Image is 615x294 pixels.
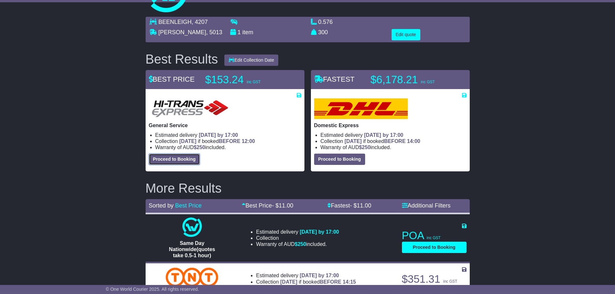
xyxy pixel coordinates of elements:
[219,138,241,144] span: BEFORE
[357,202,371,209] span: 11.00
[427,236,441,240] span: inc GST
[300,273,339,278] span: [DATE] by 17:00
[359,145,371,150] span: $
[407,138,420,144] span: 14:00
[242,138,255,144] span: 12:00
[238,29,241,35] span: 1
[298,241,306,247] span: 250
[106,287,199,292] span: © One World Courier 2025. All rights reserved.
[364,132,404,138] span: [DATE] by 17:00
[280,279,297,285] span: [DATE]
[402,202,451,209] a: Additional Filters
[256,235,339,241] li: Collection
[159,19,192,25] span: BEENLEIGH
[362,145,371,150] span: 250
[256,279,356,285] li: Collection
[321,144,466,150] li: Warranty of AUD included.
[146,181,470,195] h2: More Results
[159,29,206,35] span: [PERSON_NAME]
[295,241,306,247] span: $
[256,241,339,247] li: Warranty of AUD included.
[318,19,333,25] span: 0.576
[149,202,174,209] span: Sorted by
[149,98,231,119] img: HiTrans: General Service
[327,202,371,209] a: Fastest- $11.00
[321,132,466,138] li: Estimated delivery
[197,145,205,150] span: 250
[321,138,466,144] li: Collection
[179,138,255,144] span: if booked
[242,29,253,35] span: item
[421,80,435,84] span: inc GST
[350,202,371,209] span: - $
[344,138,420,144] span: if booked
[149,154,200,165] button: Proceed to Booking
[402,229,466,242] p: POA
[199,132,238,138] span: [DATE] by 17:00
[155,144,301,150] li: Warranty of AUD included.
[314,122,466,128] p: Domestic Express
[318,29,328,35] span: 300
[155,138,301,144] li: Collection
[314,98,408,119] img: DHL: Domestic Express
[155,132,301,138] li: Estimated delivery
[169,240,215,258] span: Same Day Nationwide(quotes take 0.5-1 hour)
[242,202,293,209] a: Best Price- $11.00
[343,279,356,285] span: 14:15
[314,154,365,165] button: Proceed to Booking
[206,29,222,35] span: , 5013
[320,279,341,285] span: BEFORE
[272,202,293,209] span: - $
[300,229,339,235] span: [DATE] by 17:00
[224,55,278,66] button: Edit Collection Date
[179,138,196,144] span: [DATE]
[247,80,261,84] span: inc GST
[371,73,451,86] p: $6,178.21
[384,138,406,144] span: BEFORE
[149,75,195,83] span: BEST PRICE
[194,145,205,150] span: $
[142,52,221,66] div: Best Results
[149,122,301,128] p: General Service
[392,29,420,40] button: Edit quote
[205,73,286,86] p: $153.24
[443,279,457,284] span: inc GST
[175,202,202,209] a: Best Price
[314,75,355,83] span: FASTEST
[402,242,466,253] button: Proceed to Booking
[256,229,339,235] li: Estimated delivery
[280,279,356,285] span: if booked
[402,273,466,286] p: $351.31
[192,19,208,25] span: , 4207
[256,272,356,279] li: Estimated delivery
[182,218,202,237] img: One World Courier: Same Day Nationwide(quotes take 0.5-1 hour)
[344,138,362,144] span: [DATE]
[166,268,218,287] img: TNT Domestic: Road Express
[279,202,293,209] span: 11.00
